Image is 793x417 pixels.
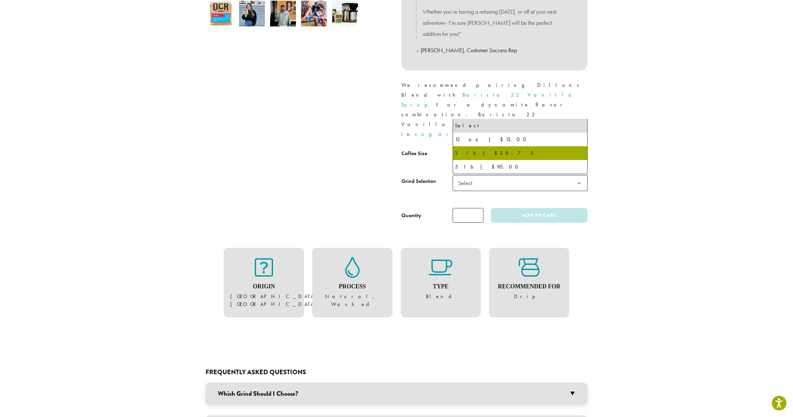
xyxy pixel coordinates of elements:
img: Dillons - Image 3 [270,1,296,26]
div: 5 lb | $95.00 [455,162,585,172]
figure: Blend [407,257,475,301]
span: Select [456,177,479,189]
label: Coffee Size [401,149,453,158]
figure: Natural, Washed [319,257,386,309]
h4: Type [407,283,475,290]
div: 12 oz | $15.00 [455,135,585,144]
div: 2 lb | $38.75 [455,148,585,158]
img: Dillons [208,1,234,26]
p: Whether you’re having a relaxing [DATE], or off at your next adventure- I’m sure [PERSON_NAME] wi... [423,6,566,39]
div: Quantity [401,212,421,219]
h4: Origin [230,283,298,290]
li: Select [453,119,587,133]
figure: [GEOGRAPHIC_DATA], [GEOGRAPHIC_DATA] [230,257,298,309]
span: Select [453,175,588,191]
input: Product quantity [453,208,483,223]
figure: Drip [495,257,563,301]
img: David Morris picks Dillons for 2021 [301,1,327,26]
h4: Process [319,283,386,290]
button: Add to cart [491,208,588,223]
h2: Frequently Asked Questions [205,368,588,376]
h3: Which Grind Should I Choose? [205,383,588,405]
img: Dillons - Image 5 [332,1,358,26]
a: sugar-free [415,131,489,137]
p: We recommend pairing Dillons Blend with for a dynamite flavor combination. Barista 22 Vanilla is ... [401,80,588,139]
a: Barista 22 Vanilla Syrup [401,91,576,108]
img: Dillons - Image 2 [239,1,265,26]
label: Grind Selection [401,177,453,186]
p: – [PERSON_NAME], Customer Success Rep [416,45,573,56]
h4: Recommended For [495,283,563,290]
